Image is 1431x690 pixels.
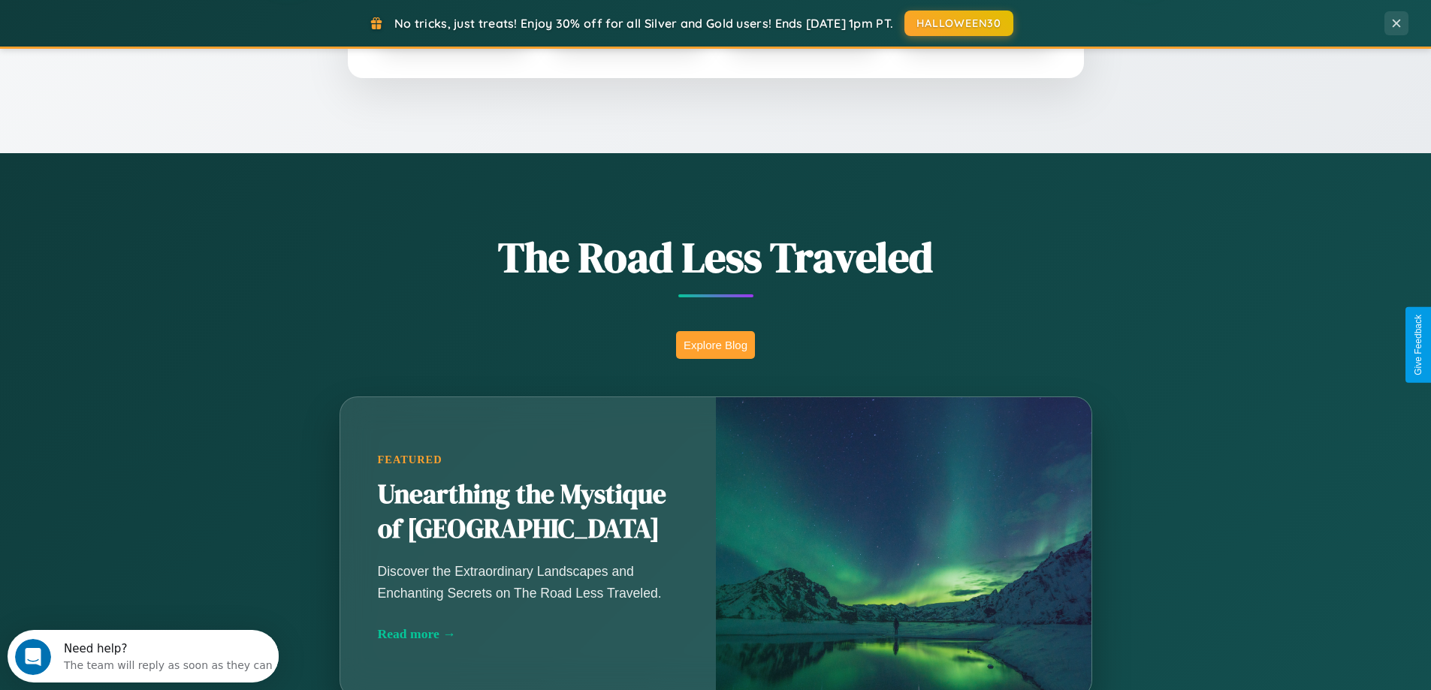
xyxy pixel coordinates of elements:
div: Featured [378,453,678,466]
p: Discover the Extraordinary Landscapes and Enchanting Secrets on The Road Less Traveled. [378,561,678,603]
div: Need help? [56,13,265,25]
div: Open Intercom Messenger [6,6,279,47]
span: No tricks, just treats! Enjoy 30% off for all Silver and Gold users! Ends [DATE] 1pm PT. [394,16,893,31]
div: The team will reply as soon as they can [56,25,265,41]
button: Explore Blog [676,331,755,359]
div: Give Feedback [1413,315,1423,375]
h2: Unearthing the Mystique of [GEOGRAPHIC_DATA] [378,478,678,547]
iframe: Intercom live chat discovery launcher [8,630,279,682]
button: HALLOWEEN30 [904,11,1013,36]
iframe: Intercom live chat [15,639,51,675]
h1: The Road Less Traveled [265,228,1167,286]
div: Read more → [378,626,678,642]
